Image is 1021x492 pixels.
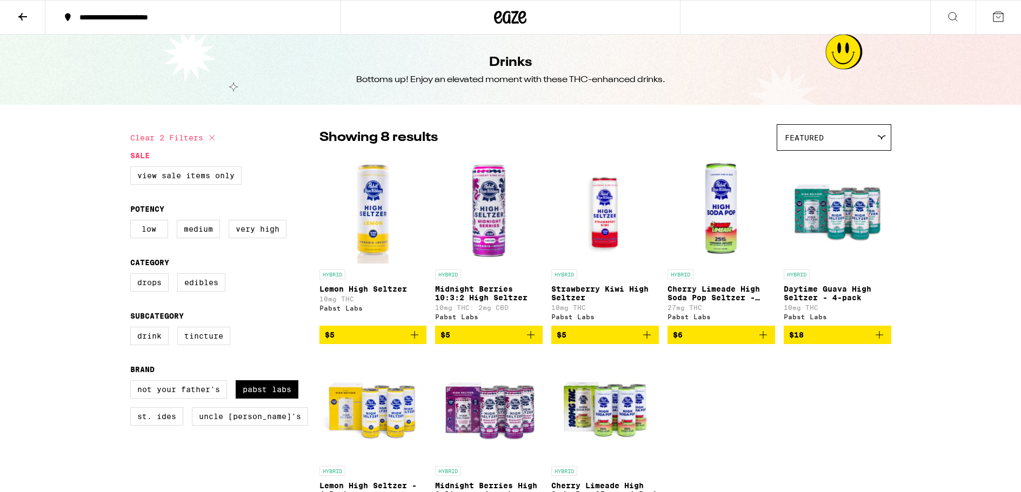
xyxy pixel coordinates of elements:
[789,331,804,339] span: $18
[785,133,824,142] span: Featured
[319,326,427,344] button: Add to bag
[130,312,184,320] legend: Subcategory
[130,166,242,185] label: View Sale Items Only
[435,156,543,264] img: Pabst Labs - Midnight Berries 10:3:2 High Seltzer
[435,156,543,326] a: Open page for Midnight Berries 10:3:2 High Seltzer from Pabst Labs
[130,273,169,292] label: Drops
[668,269,693,279] p: HYBRID
[784,313,891,320] div: Pabst Labs
[551,313,659,320] div: Pabst Labs
[435,353,543,461] img: Pabst Labs - Midnight Berries High Seltzer - 4-pack
[784,285,891,302] p: Daytime Guava High Seltzer - 4-pack
[177,327,230,345] label: Tincture
[435,285,543,302] p: Midnight Berries 10:3:2 High Seltzer
[319,269,345,279] p: HYBRID
[177,220,220,238] label: Medium
[319,466,345,476] p: HYBRID
[557,331,566,339] span: $5
[319,353,427,461] img: Pabst Labs - Lemon High Seltzer - 4-Pack
[551,304,659,311] p: 10mg THC
[177,273,225,292] label: Edibles
[551,285,659,302] p: Strawberry Kiwi High Seltzer
[551,326,659,344] button: Add to bag
[319,129,438,147] p: Showing 8 results
[130,151,150,160] legend: Sale
[130,124,218,151] button: Clear 2 filters
[130,380,227,399] label: Not Your Father's
[668,326,775,344] button: Add to bag
[784,304,891,311] p: 10mg THC
[784,156,891,264] img: Pabst Labs - Daytime Guava High Seltzer - 4-pack
[130,365,155,374] legend: Brand
[130,327,169,345] label: Drink
[130,258,169,267] legend: Category
[441,331,450,339] span: $5
[784,156,891,326] a: Open page for Daytime Guava High Seltzer - 4-pack from Pabst Labs
[319,295,427,302] p: 10mg THC
[236,380,298,399] label: Pabst Labs
[130,407,183,426] label: St. Ides
[435,313,543,320] div: Pabst Labs
[435,304,543,311] p: 10mg THC: 2mg CBD
[319,156,427,264] img: Pabst Labs - Lemon High Seltzer
[130,205,164,213] legend: Potency
[551,156,659,264] img: Pabst Labs - Strawberry Kiwi High Seltzer
[319,156,427,326] a: Open page for Lemon High Seltzer from Pabst Labs
[192,407,308,426] label: Uncle [PERSON_NAME]'s
[435,466,461,476] p: HYBRID
[668,156,775,264] img: Pabst Labs - Cherry Limeade High Soda Pop Seltzer - 25mg
[356,74,665,86] div: Bottoms up! Enjoy an elevated moment with these THC-enhanced drinks.
[551,466,577,476] p: HYBRID
[319,285,427,293] p: Lemon High Seltzer
[668,285,775,302] p: Cherry Limeade High Soda Pop Seltzer - 25mg
[784,326,891,344] button: Add to bag
[319,305,427,312] div: Pabst Labs
[784,269,810,279] p: HYBRID
[551,269,577,279] p: HYBRID
[551,353,659,461] img: Pabst Labs - Cherry Limeade High Soda Pop 25mg - 4 Pack
[229,220,286,238] label: Very High
[668,156,775,326] a: Open page for Cherry Limeade High Soda Pop Seltzer - 25mg from Pabst Labs
[673,331,683,339] span: $6
[668,304,775,311] p: 27mg THC
[435,326,543,344] button: Add to bag
[489,53,532,72] h1: Drinks
[130,220,168,238] label: Low
[668,313,775,320] div: Pabst Labs
[435,269,461,279] p: HYBRID
[551,156,659,326] a: Open page for Strawberry Kiwi High Seltzer from Pabst Labs
[325,331,335,339] span: $5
